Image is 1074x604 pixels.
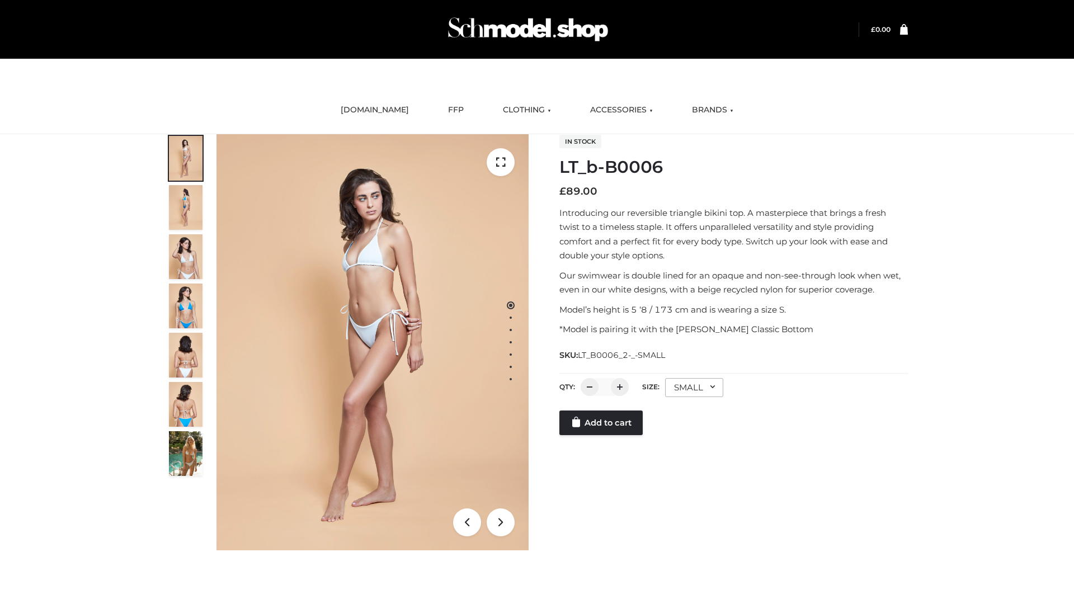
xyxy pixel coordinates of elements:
label: Size: [642,383,660,391]
p: Our swimwear is double lined for an opaque and non-see-through look when wet, even in our white d... [559,268,908,297]
img: ArielClassicBikiniTop_CloudNine_AzureSky_OW114ECO_4-scaled.jpg [169,284,202,328]
img: ArielClassicBikiniTop_CloudNine_AzureSky_OW114ECO_8-scaled.jpg [169,382,202,427]
a: BRANDS [684,98,742,122]
a: £0.00 [871,25,891,34]
a: ACCESSORIES [582,98,661,122]
span: SKU: [559,348,666,362]
img: ArielClassicBikiniTop_CloudNine_AzureSky_OW114ECO_2-scaled.jpg [169,185,202,230]
img: Arieltop_CloudNine_AzureSky2.jpg [169,431,202,476]
h1: LT_b-B0006 [559,157,908,177]
bdi: 0.00 [871,25,891,34]
span: £ [559,185,566,197]
img: ArielClassicBikiniTop_CloudNine_AzureSky_OW114ECO_7-scaled.jpg [169,333,202,377]
img: ArielClassicBikiniTop_CloudNine_AzureSky_OW114ECO_1-scaled.jpg [169,136,202,181]
a: Add to cart [559,410,643,435]
img: ArielClassicBikiniTop_CloudNine_AzureSky_OW114ECO_3-scaled.jpg [169,234,202,279]
img: ArielClassicBikiniTop_CloudNine_AzureSky_OW114ECO_1 [216,134,529,550]
a: CLOTHING [494,98,559,122]
p: Model’s height is 5 ‘8 / 173 cm and is wearing a size S. [559,303,908,317]
span: In stock [559,135,601,148]
a: FFP [440,98,472,122]
p: Introducing our reversible triangle bikini top. A masterpiece that brings a fresh twist to a time... [559,206,908,263]
p: *Model is pairing it with the [PERSON_NAME] Classic Bottom [559,322,908,337]
label: QTY: [559,383,575,391]
span: £ [871,25,875,34]
a: [DOMAIN_NAME] [332,98,417,122]
span: LT_B0006_2-_-SMALL [578,350,665,360]
div: SMALL [665,378,723,397]
img: Schmodel Admin 964 [444,7,612,51]
bdi: 89.00 [559,185,597,197]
